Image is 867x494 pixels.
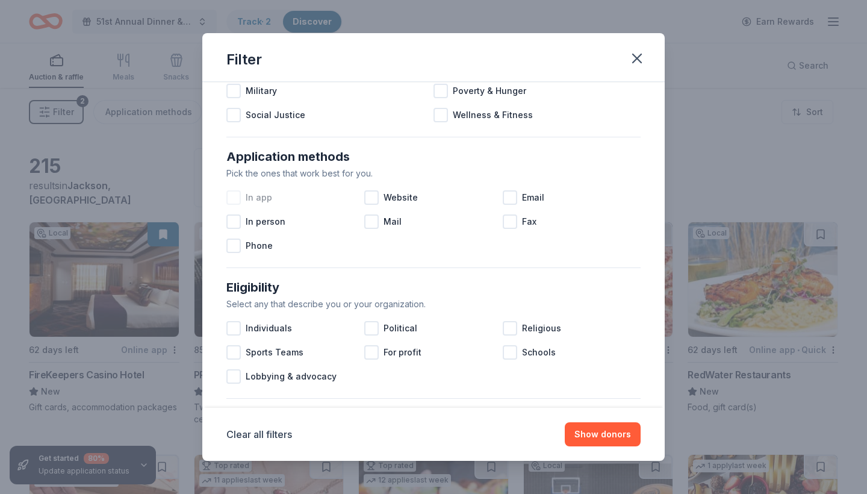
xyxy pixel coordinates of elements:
[453,108,533,122] span: Wellness & Fitness
[384,345,421,360] span: For profit
[453,84,526,98] span: Poverty & Hunger
[384,190,418,205] span: Website
[384,321,417,336] span: Political
[384,214,402,229] span: Mail
[246,345,303,360] span: Sports Teams
[246,321,292,336] span: Individuals
[246,84,277,98] span: Military
[226,50,262,69] div: Filter
[246,239,273,253] span: Phone
[246,214,285,229] span: In person
[522,190,544,205] span: Email
[246,108,305,122] span: Social Justice
[522,345,556,360] span: Schools
[226,427,292,442] button: Clear all filters
[246,190,272,205] span: In app
[246,369,337,384] span: Lobbying & advocacy
[226,278,641,297] div: Eligibility
[522,321,561,336] span: Religious
[226,297,641,311] div: Select any that describe you or your organization.
[565,422,641,446] button: Show donors
[226,147,641,166] div: Application methods
[226,166,641,181] div: Pick the ones that work best for you.
[522,214,536,229] span: Fax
